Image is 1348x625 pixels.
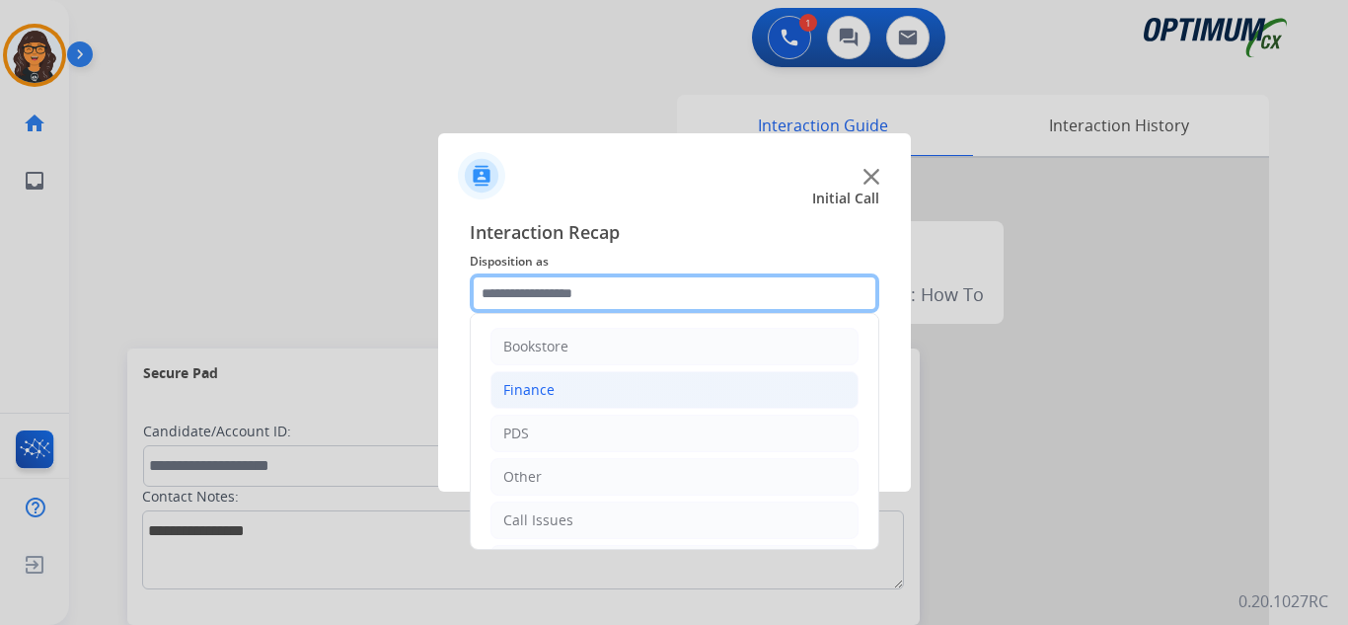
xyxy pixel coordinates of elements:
[470,250,879,273] span: Disposition as
[503,467,542,487] div: Other
[503,380,555,400] div: Finance
[1238,589,1328,613] p: 0.20.1027RC
[503,337,568,356] div: Bookstore
[503,424,529,443] div: PDS
[470,218,879,250] span: Interaction Recap
[458,152,505,199] img: contactIcon
[503,510,573,530] div: Call Issues
[812,189,879,208] span: Initial Call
